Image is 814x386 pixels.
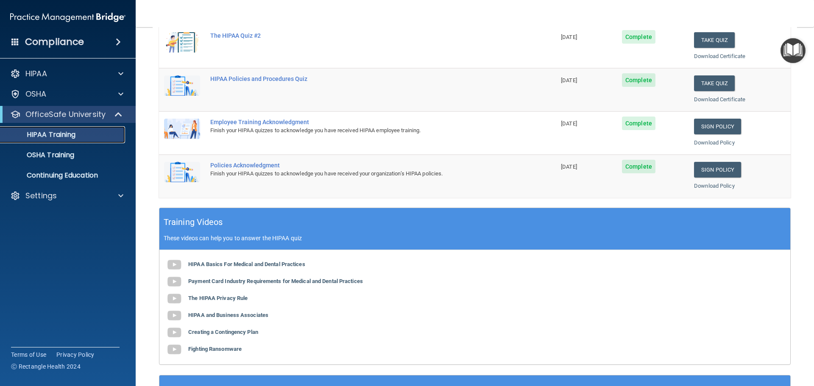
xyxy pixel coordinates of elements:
div: HIPAA Policies and Procedures Quiz [210,75,513,82]
p: Settings [25,191,57,201]
a: OfficeSafe University [10,109,123,119]
h5: Training Videos [164,215,223,230]
span: Ⓒ Rectangle Health 2024 [11,362,81,371]
p: OSHA [25,89,47,99]
div: Finish your HIPAA quizzes to acknowledge you have received your organization’s HIPAA policies. [210,169,513,179]
p: Continuing Education [6,171,121,180]
span: [DATE] [561,120,577,127]
b: Payment Card Industry Requirements for Medical and Dental Practices [188,278,363,284]
p: OfficeSafe University [25,109,106,119]
span: Complete [622,117,655,130]
button: Open Resource Center [781,38,806,63]
button: Take Quiz [694,75,735,91]
img: gray_youtube_icon.38fcd6cc.png [166,341,183,358]
img: PMB logo [10,9,125,26]
a: Terms of Use [11,350,46,359]
span: [DATE] [561,164,577,170]
h4: Compliance [25,36,84,48]
a: Download Policy [694,183,735,189]
p: These videos can help you to answer the HIPAA quiz [164,235,786,242]
div: Finish your HIPAA quizzes to acknowledge you have received HIPAA employee training. [210,125,513,136]
a: Settings [10,191,123,201]
a: Download Certificate [694,53,745,59]
img: gray_youtube_icon.38fcd6cc.png [166,290,183,307]
p: HIPAA [25,69,47,79]
div: Policies Acknowledgment [210,162,513,169]
p: OSHA Training [6,151,74,159]
span: Complete [622,160,655,173]
img: gray_youtube_icon.38fcd6cc.png [166,273,183,290]
span: [DATE] [561,77,577,83]
a: OSHA [10,89,123,99]
a: Sign Policy [694,162,741,178]
a: HIPAA [10,69,123,79]
div: The HIPAA Quiz #2 [210,32,513,39]
a: Privacy Policy [56,350,95,359]
img: gray_youtube_icon.38fcd6cc.png [166,324,183,341]
img: gray_youtube_icon.38fcd6cc.png [166,256,183,273]
span: Complete [622,30,655,44]
span: [DATE] [561,34,577,40]
b: The HIPAA Privacy Rule [188,295,248,301]
img: gray_youtube_icon.38fcd6cc.png [166,307,183,324]
b: HIPAA Basics For Medical and Dental Practices [188,261,305,267]
b: Fighting Ransomware [188,346,242,352]
a: Download Certificate [694,96,745,103]
b: HIPAA and Business Associates [188,312,268,318]
b: Creating a Contingency Plan [188,329,258,335]
button: Take Quiz [694,32,735,48]
a: Download Policy [694,139,735,146]
span: Complete [622,73,655,87]
div: Employee Training Acknowledgment [210,119,513,125]
a: Sign Policy [694,119,741,134]
p: HIPAA Training [6,131,75,139]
